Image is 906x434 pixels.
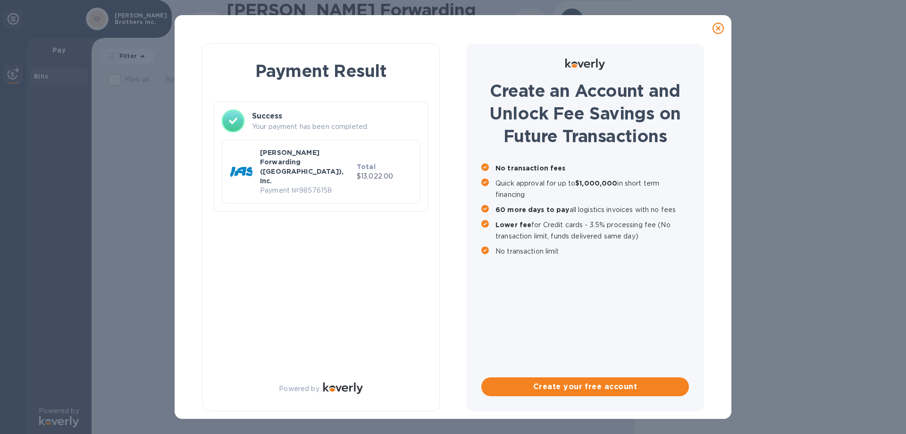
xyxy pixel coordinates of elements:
p: Your payment has been completed. [252,122,420,132]
h1: Payment Result [218,59,424,83]
p: Payment № 98576158 [260,186,353,196]
span: Create your free account [489,381,681,392]
b: No transaction fees [495,164,566,172]
img: Logo [323,383,363,394]
b: $1,000,000 [575,179,617,187]
b: 60 more days to pay [495,206,570,213]
p: for Credit cards - 3.5% processing fee (No transaction limit, funds delivered same day) [495,219,689,242]
p: Quick approval for up to in short term financing [495,178,689,200]
button: Create your free account [481,377,689,396]
p: [PERSON_NAME] Forwarding ([GEOGRAPHIC_DATA]), Inc. [260,148,353,186]
h3: Success [252,111,420,122]
p: $13,022.00 [357,171,412,181]
img: Logo [565,59,605,70]
h1: Create an Account and Unlock Fee Savings on Future Transactions [481,79,689,147]
b: Total [357,163,376,170]
p: Powered by [279,384,319,394]
b: Lower fee [495,221,531,229]
p: all logistics invoices with no fees [495,204,689,215]
p: No transaction limit [495,246,689,257]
